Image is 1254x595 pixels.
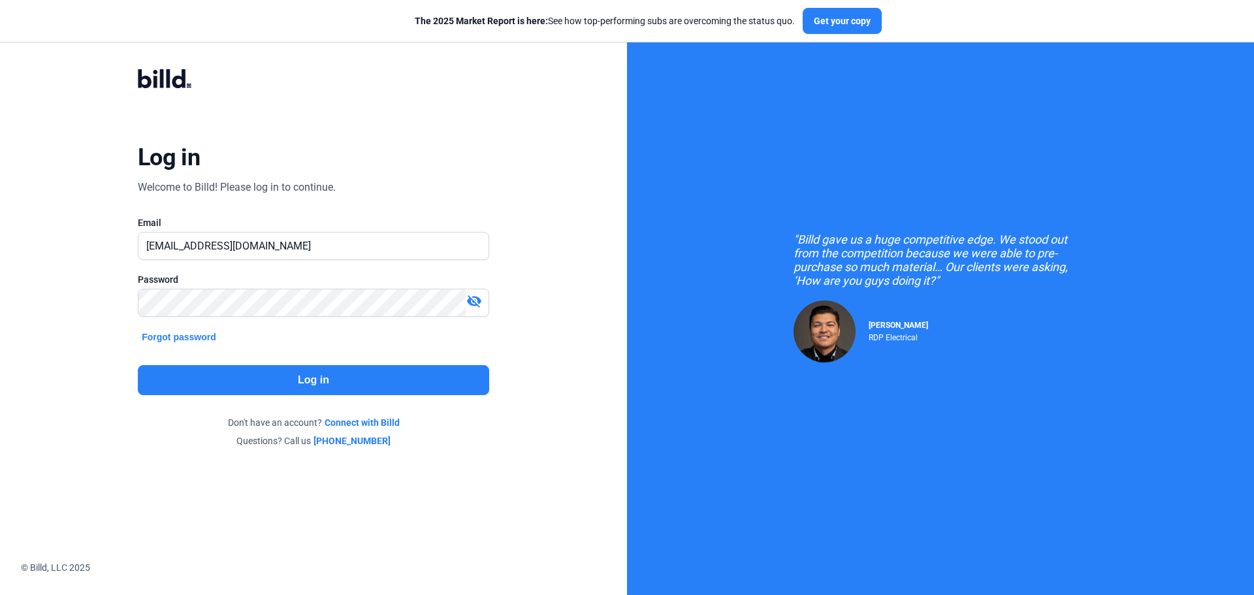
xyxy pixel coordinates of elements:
[138,143,200,172] div: Log in
[869,321,928,330] span: [PERSON_NAME]
[138,434,489,447] div: Questions? Call us
[325,416,400,429] a: Connect with Billd
[869,330,928,342] div: RDP Electrical
[138,416,489,429] div: Don't have an account?
[138,273,489,286] div: Password
[794,300,856,362] img: Raul Pacheco
[138,216,489,229] div: Email
[415,14,795,27] div: See how top-performing subs are overcoming the status quo.
[138,330,220,344] button: Forgot password
[415,16,548,26] span: The 2025 Market Report is here:
[313,434,391,447] a: [PHONE_NUMBER]
[803,8,882,34] button: Get your copy
[794,233,1087,287] div: "Billd gave us a huge competitive edge. We stood out from the competition because we were able to...
[466,293,482,309] mat-icon: visibility_off
[138,180,336,195] div: Welcome to Billd! Please log in to continue.
[138,365,489,395] button: Log in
